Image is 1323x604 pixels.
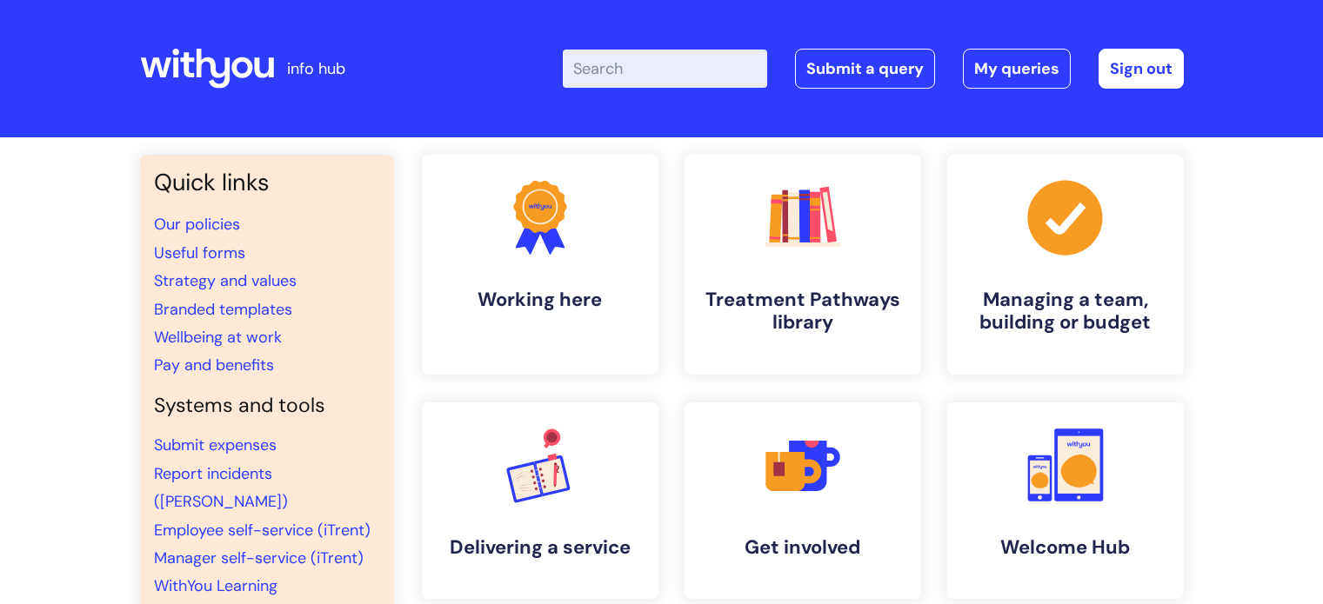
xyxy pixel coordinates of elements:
h4: Working here [436,289,645,311]
a: Working here [422,155,658,375]
a: Strategy and values [154,270,297,291]
h4: Delivering a service [436,536,645,559]
h3: Quick links [154,169,380,196]
a: Pay and benefits [154,355,274,375]
a: Our policies [154,214,240,235]
a: Employee self-service (iTrent) [154,520,371,541]
h4: Systems and tools [154,394,380,418]
h4: Welcome Hub [961,536,1170,559]
p: info hub [287,55,345,83]
input: Search [563,50,767,88]
a: Submit a query [795,49,935,89]
a: Managing a team, building or budget [947,155,1184,375]
div: | - [563,49,1184,89]
a: WithYou Learning [154,575,277,596]
h4: Get involved [698,536,907,559]
a: Branded templates [154,299,292,320]
a: My queries [963,49,1071,89]
a: Useful forms [154,242,245,263]
h4: Managing a team, building or budget [961,289,1170,335]
a: Delivering a service [422,402,658,599]
a: Treatment Pathways library [685,155,921,375]
a: Sign out [1099,49,1184,89]
h4: Treatment Pathways library [698,289,907,335]
a: Welcome Hub [947,402,1184,599]
a: Report incidents ([PERSON_NAME]) [154,463,288,512]
a: Submit expenses [154,435,277,455]
a: Wellbeing at work [154,327,282,348]
a: Get involved [685,402,921,599]
a: Manager self-service (iTrent) [154,548,364,568]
